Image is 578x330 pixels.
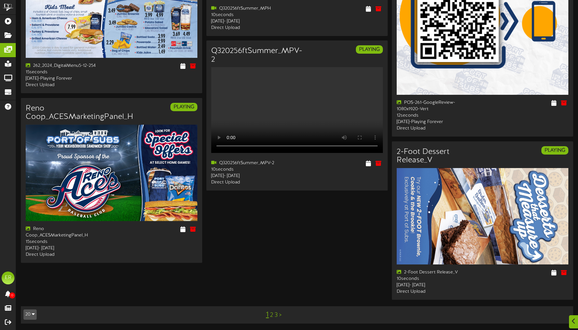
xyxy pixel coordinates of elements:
[397,148,478,165] h3: 2-Foot Dessert Release_V
[26,104,133,121] h3: Reno Coop_ACESMarketingPanel_H
[211,5,292,12] div: Q320256ftSummer_MPH
[275,312,278,319] a: 3
[397,269,478,276] div: 2-Foot Dessert Release_V
[9,292,15,299] span: 0
[545,147,565,153] strong: PLAYING
[211,179,292,186] div: Direct Upload
[26,226,107,239] div: Reno Coop_ACESMarketingPanel_H
[279,312,282,319] a: >
[270,312,273,319] a: 2
[211,67,383,153] video: Your browser does not support HTML5 video.
[26,245,107,252] div: [DATE] - [DATE]
[2,272,14,284] div: ER
[211,18,292,25] div: [DATE] - [DATE]
[397,289,478,295] div: Direct Upload
[266,311,269,319] a: 1
[26,125,197,221] img: e4a6df24-e5e1-4406-87dc-b93b5e35086d.jpg
[211,25,292,31] div: Direct Upload
[26,252,107,258] div: Direct Upload
[174,104,194,110] strong: PLAYING
[211,173,292,179] div: [DATE] - [DATE]
[359,47,380,52] strong: PLAYING
[26,82,107,88] div: Direct Upload
[211,160,292,166] div: Q320256ftSummer_MPV-2
[397,168,568,265] img: a4de8ed2-a7ec-4ca2-ae79-c735a95b9161.jpg
[26,239,107,245] div: 15 seconds
[26,69,107,76] div: 15 seconds
[397,282,478,289] div: [DATE] - [DATE]
[211,12,292,18] div: 10 seconds
[397,100,478,112] div: POS-261-GoogleReview-1080x1920-Vert
[26,76,107,82] div: [DATE] - Playing Forever
[397,276,478,282] div: 10 seconds
[397,125,478,132] div: Direct Upload
[211,47,302,64] h3: Q320256ftSummer_MPV-2
[397,119,478,125] div: [DATE] - Playing Forever
[23,309,37,320] button: 20
[26,63,107,69] div: 262_2024_DigitalMenu5-12-254
[397,112,478,119] div: 12 seconds
[211,166,292,173] div: 10 seconds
